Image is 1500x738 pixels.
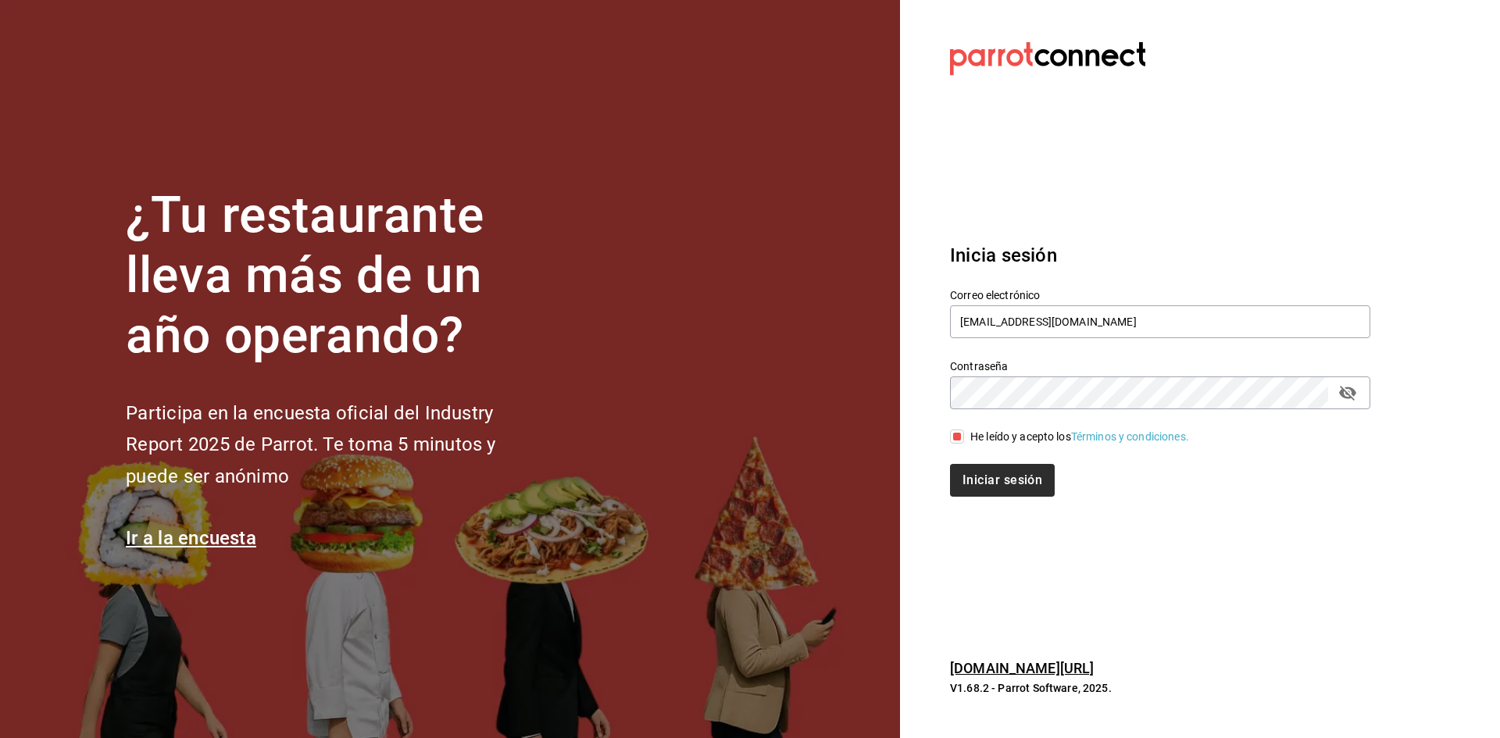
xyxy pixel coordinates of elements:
input: Ingresa tu correo electrónico [950,305,1370,338]
button: passwordField [1334,380,1361,406]
h2: Participa en la encuesta oficial del Industry Report 2025 de Parrot. Te toma 5 minutos y puede se... [126,398,548,493]
h1: ¿Tu restaurante lleva más de un año operando? [126,186,548,365]
a: Términos y condiciones. [1071,430,1189,443]
label: Correo electrónico [950,290,1370,301]
a: [DOMAIN_NAME][URL] [950,660,1094,676]
div: He leído y acepto los [970,429,1189,445]
label: Contraseña [950,361,1370,372]
p: V1.68.2 - Parrot Software, 2025. [950,680,1370,696]
h3: Inicia sesión [950,241,1370,269]
a: Ir a la encuesta [126,527,256,549]
button: Iniciar sesión [950,464,1055,497]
